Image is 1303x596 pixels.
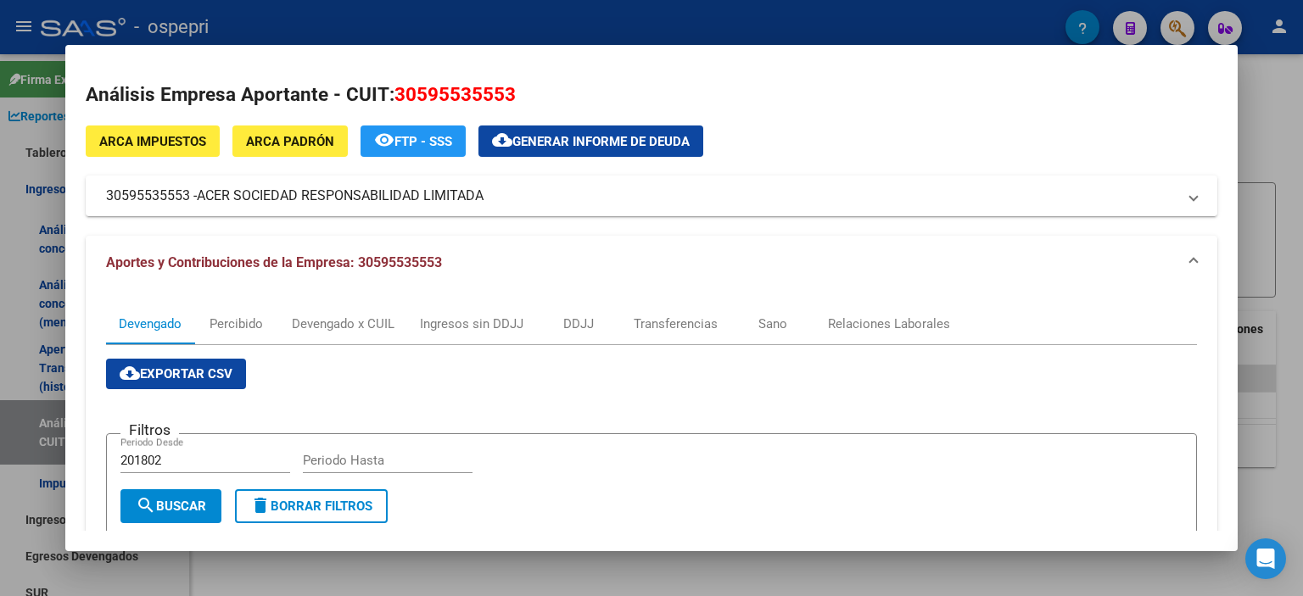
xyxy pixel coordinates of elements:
[478,125,703,157] button: Generar informe de deuda
[394,83,516,105] span: 30595535553
[374,130,394,150] mat-icon: remove_red_eye
[86,125,220,157] button: ARCA Impuestos
[292,315,394,333] div: Devengado x CUIL
[120,366,232,382] span: Exportar CSV
[250,495,271,515] mat-icon: delete
[563,315,594,333] div: DDJJ
[420,315,523,333] div: Ingresos sin DDJJ
[86,175,1217,216] mat-expansion-panel-header: 30595535553 -ACER SOCIEDAD RESPONSABILIDAD LIMITADA
[120,421,179,439] h3: Filtros
[634,315,718,333] div: Transferencias
[758,315,787,333] div: Sano
[120,489,221,523] button: Buscar
[136,499,206,514] span: Buscar
[99,134,206,149] span: ARCA Impuestos
[250,499,372,514] span: Borrar Filtros
[246,134,334,149] span: ARCA Padrón
[1245,538,1286,579] div: Open Intercom Messenger
[197,186,484,206] span: ACER SOCIEDAD RESPONSABILIDAD LIMITADA
[512,134,690,149] span: Generar informe de deuda
[119,315,182,333] div: Devengado
[232,125,348,157] button: ARCA Padrón
[361,125,466,157] button: FTP - SSS
[106,186,1177,206] mat-panel-title: 30595535553 -
[210,315,263,333] div: Percibido
[492,130,512,150] mat-icon: cloud_download
[120,363,140,383] mat-icon: cloud_download
[106,254,442,270] span: Aportes y Contribuciones de la Empresa: 30595535553
[86,81,1217,109] h2: Análisis Empresa Aportante - CUIT:
[235,489,388,523] button: Borrar Filtros
[86,236,1217,290] mat-expansion-panel-header: Aportes y Contribuciones de la Empresa: 30595535553
[106,359,246,389] button: Exportar CSV
[394,134,452,149] span: FTP - SSS
[828,315,950,333] div: Relaciones Laborales
[136,495,156,515] mat-icon: search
